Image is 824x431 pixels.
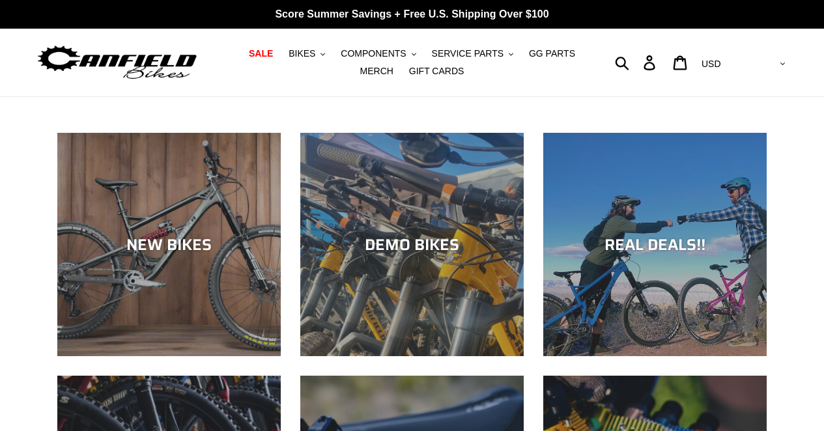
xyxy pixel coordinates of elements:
div: REAL DEALS!! [543,235,767,254]
span: MERCH [360,66,393,77]
a: NEW BIKES [57,133,281,356]
button: SERVICE PARTS [425,45,520,63]
a: GG PARTS [522,45,582,63]
a: DEMO BIKES [300,133,524,356]
div: DEMO BIKES [300,235,524,254]
span: SALE [249,48,273,59]
span: SERVICE PARTS [432,48,504,59]
a: SALE [242,45,279,63]
a: MERCH [354,63,400,80]
span: GIFT CARDS [409,66,464,77]
span: BIKES [289,48,315,59]
button: BIKES [282,45,332,63]
span: COMPONENTS [341,48,406,59]
img: Canfield Bikes [36,42,199,83]
span: GG PARTS [529,48,575,59]
button: COMPONENTS [334,45,422,63]
a: REAL DEALS!! [543,133,767,356]
a: GIFT CARDS [403,63,471,80]
div: NEW BIKES [57,235,281,254]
